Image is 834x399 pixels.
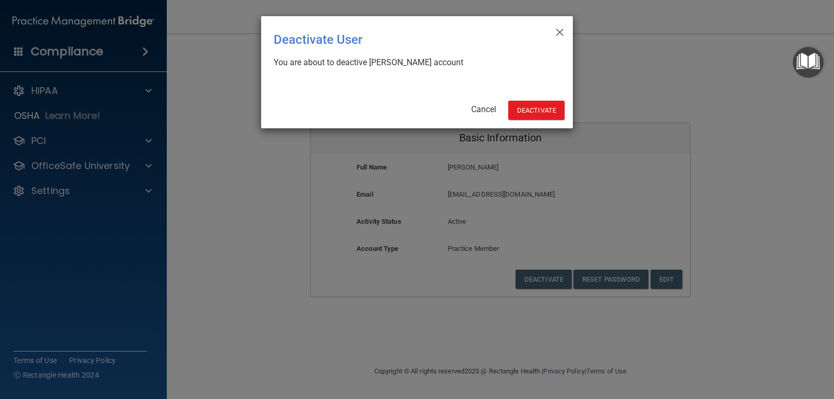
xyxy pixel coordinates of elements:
button: Deactivate [508,101,565,120]
div: Deactivate User [274,25,518,55]
button: Open Resource Center [793,47,824,78]
div: You are about to deactive [PERSON_NAME] account [274,57,552,68]
iframe: Drift Widget Chat Controller [654,325,821,367]
a: Cancel [471,104,496,114]
span: × [555,20,565,41]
